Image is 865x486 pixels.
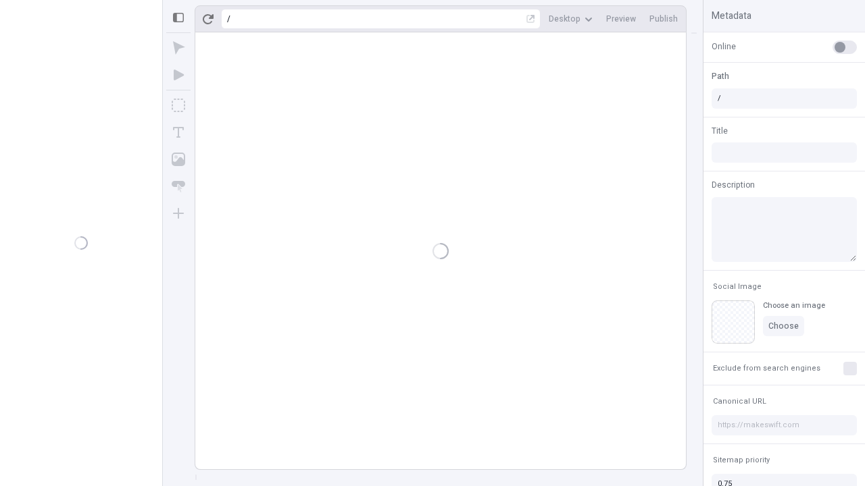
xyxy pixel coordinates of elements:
span: Desktop [549,13,580,24]
button: Text [166,120,191,144]
span: Sitemap priority [713,455,770,465]
span: Title [712,125,728,137]
button: Exclude from search engines [710,360,823,377]
button: Publish [644,9,683,29]
div: Choose an image [763,300,825,310]
input: https://makeswift.com [712,415,857,435]
button: Button [166,174,191,198]
button: Social Image [710,279,764,295]
button: Desktop [543,9,598,29]
button: Image [166,147,191,171]
button: Sitemap priority [710,452,772,468]
div: / [227,13,230,24]
span: Social Image [713,281,762,292]
span: Exclude from search engines [713,363,820,373]
span: Path [712,70,729,82]
button: Choose [763,316,804,336]
span: Preview [606,13,636,24]
span: Publish [649,13,678,24]
span: Description [712,179,755,191]
span: Choose [768,321,799,331]
button: Preview [601,9,641,29]
span: Canonical URL [713,396,766,406]
button: Box [166,93,191,117]
button: Canonical URL [710,394,769,410]
span: Online [712,40,736,53]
